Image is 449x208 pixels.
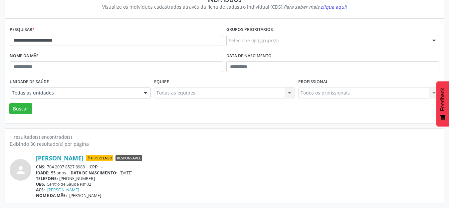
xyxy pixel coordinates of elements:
i: person [15,164,27,176]
div: 704 2007 8527 8988 [36,164,439,170]
span: [PERSON_NAME] [69,193,101,198]
span: CPF: [90,164,99,170]
span: ACS: [36,187,45,193]
span: DATA DE NASCIMENTO: [71,170,117,176]
div: Exibindo 30 resultado(s) por página [10,140,439,147]
span: [DATE] [119,170,132,176]
span: Hipertenso [86,155,113,161]
label: Profissional [298,77,328,87]
span: Selecione o(s) grupo(s) [229,37,279,44]
span: UBS: [36,181,45,187]
span: Todas as unidades [12,90,137,96]
label: Equipe [154,77,169,87]
button: Buscar [9,103,32,114]
label: Nome da mãe [10,51,39,61]
label: Pesquisar [10,25,35,35]
div: 1 resultado(s) encontrado(s) [10,133,439,140]
i: Para saber mais, [284,4,347,10]
span: -- [101,164,103,170]
a: [PERSON_NAME] [36,154,84,162]
label: Data de nascimento [226,51,272,61]
span: Feedback [440,88,446,111]
div: 55 anos [36,170,439,176]
span: Responsável [115,155,142,161]
label: Unidade de saúde [10,77,49,87]
span: NOME DA MÃE: [36,193,67,198]
span: TELEFONE: [36,176,58,181]
div: Centro de Saude Psf 02 [36,181,439,187]
span: clique aqui! [321,4,347,10]
label: Grupos prioritários [226,25,273,35]
div: [PHONE_NUMBER] [36,176,439,181]
span: IDADE: [36,170,50,176]
div: Visualize os indivíduos cadastrados através da ficha de cadastro individual (CDS). [14,3,435,10]
button: Feedback - Mostrar pesquisa [436,81,449,126]
a: [PERSON_NAME] [47,187,79,193]
span: CNS: [36,164,46,170]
